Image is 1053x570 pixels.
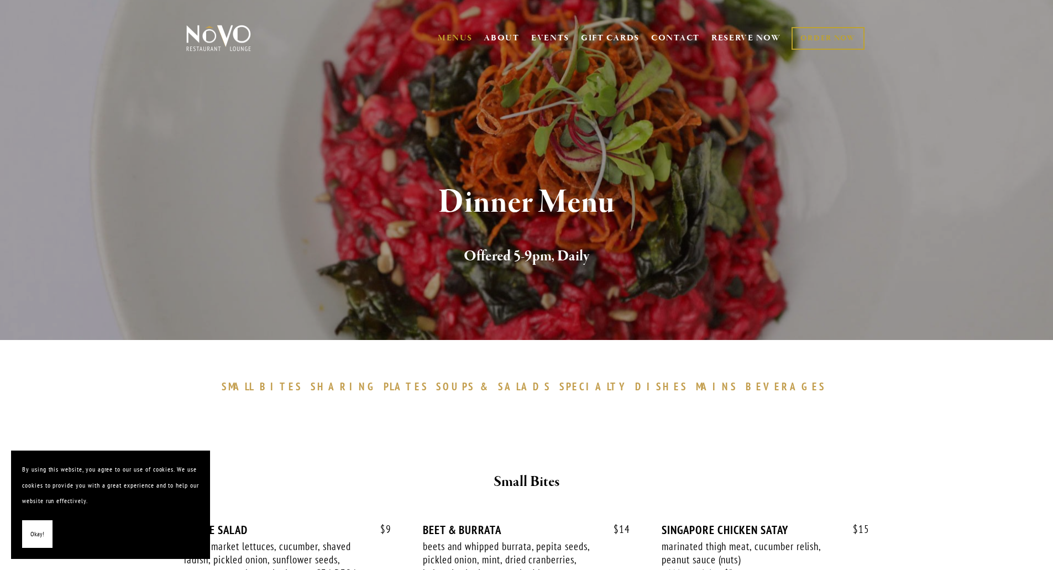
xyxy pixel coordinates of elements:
[438,33,473,44] a: MENUS
[380,522,386,536] span: $
[22,462,199,509] p: By using this website, you agree to our use of cookies. We use cookies to provide you with a grea...
[30,526,44,542] span: Okay!
[184,523,391,537] div: HOUSE SALAD
[603,523,630,536] span: 14
[746,380,832,393] a: BEVERAGES
[222,380,308,393] a: SMALLBITES
[436,380,475,393] span: SOUPS
[662,523,869,537] div: SINGAPORE CHICKEN SATAY
[260,380,302,393] span: BITES
[311,380,378,393] span: SHARING
[614,522,619,536] span: $
[311,380,433,393] a: SHARINGPLATES
[22,520,53,548] button: Okay!
[581,28,640,49] a: GIFT CARDS
[436,380,556,393] a: SOUPS&SALADS
[711,28,781,49] a: RESERVE NOW
[635,380,688,393] span: DISHES
[696,380,743,393] a: MAINS
[484,33,520,44] a: ABOUT
[369,523,391,536] span: 9
[494,472,559,491] strong: Small Bites
[498,380,551,393] span: SALADS
[696,380,737,393] span: MAINS
[480,380,493,393] span: &
[384,380,428,393] span: PLATES
[559,380,630,393] span: SPECIALTY
[842,523,869,536] span: 15
[205,245,849,268] h2: Offered 5-9pm, Daily
[662,540,837,567] div: marinated thigh meat, cucumber relish, peanut sauce (nuts)
[531,33,569,44] a: EVENTS
[792,27,864,50] a: ORDER NOW
[205,185,849,221] h1: Dinner Menu
[559,380,693,393] a: SPECIALTYDISHES
[853,522,858,536] span: $
[746,380,826,393] span: BEVERAGES
[11,451,210,559] section: Cookie banner
[651,28,700,49] a: CONTACT
[222,380,255,393] span: SMALL
[423,523,630,537] div: BEET & BURRATA
[184,24,253,52] img: Novo Restaurant &amp; Lounge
